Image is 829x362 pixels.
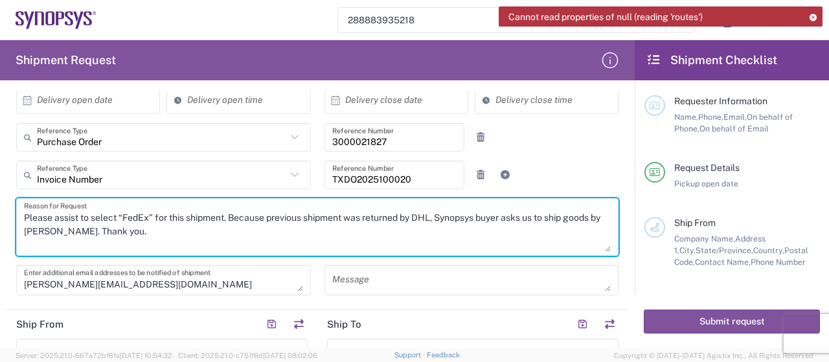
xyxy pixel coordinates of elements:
a: Feedback [427,351,460,359]
span: Phone Number [751,257,806,267]
span: Client: 2025.21.0-c751f8d [178,352,317,359]
span: Phone, [698,112,723,122]
a: Remove Reference [471,166,490,184]
h2: Ship To [327,318,361,331]
a: Support [394,351,427,359]
span: Requester Information [674,96,767,106]
span: Contact Name, [695,257,751,267]
span: Country, [753,245,784,255]
span: Name, [674,112,698,122]
h2: Ship From [16,318,63,331]
button: Submit request [644,310,820,334]
span: Email, [723,112,747,122]
span: Server: 2025.21.0-667a72bf6fa [16,352,172,359]
span: Pickup open date [674,179,738,188]
span: [DATE] 08:02:06 [263,352,317,359]
a: Add Reference [496,166,514,184]
span: Cannot read properties of null (reading 'routes') [508,11,703,23]
span: State/Province, [696,245,753,255]
span: Copyright © [DATE]-[DATE] Agistix Inc., All Rights Reserved [614,350,813,361]
a: Remove Reference [471,128,490,146]
input: Shipment, tracking or reference number [338,8,674,32]
h2: Shipment Request [16,52,116,68]
span: Company Name, [674,234,735,243]
span: [DATE] 10:54:32 [120,352,172,359]
span: Request Details [674,163,740,173]
span: City, [679,245,696,255]
h2: Shipment Checklist [646,52,777,68]
span: On behalf of Email [699,124,769,133]
span: Ship From [674,218,716,228]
